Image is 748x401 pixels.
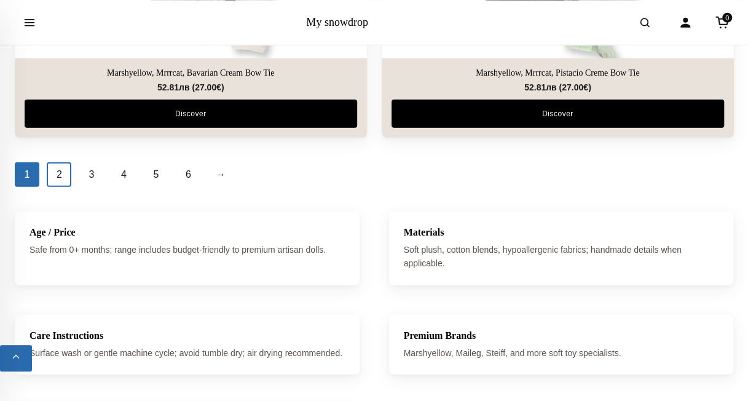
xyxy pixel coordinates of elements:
p: Marshyellow, Maileg, Steiff, and more soft toy specialists. [404,346,719,360]
p: Safe from 0+ months; range includes budget-friendly to premium artisan dolls. [30,243,345,256]
span: 0 [722,12,732,22]
a: Discover Marshyellow, Mrrrcat, Bavarian Cream Bow Tie [25,100,357,128]
a: Discover Marshyellow, Mrrrcat, Pistacio Creme Bow Tie [392,100,724,128]
h3: Materials [404,226,719,238]
span: € [583,82,588,92]
a: My snowdrop [306,15,368,28]
a: → [208,162,233,187]
a: Cart [709,9,736,36]
span: 52.81 [157,82,190,92]
h3: Age / Price [30,226,345,238]
button: Open search [628,5,662,39]
span: ( ) [192,82,224,92]
h3: Premium Brands [404,330,719,341]
a: 6 [176,162,200,187]
span: 27.00 [195,82,221,92]
a: 5 [144,162,168,187]
a: Marshyellow, Mrrrcat, Bavarian Cream Bow Tie [25,68,357,78]
span: 1 [15,162,39,187]
span: ( ) [559,82,591,92]
span: 27.00 [562,82,588,92]
a: 2 [47,162,71,187]
span: лв [179,82,190,92]
p: Soft plush, cotton blends, hypoallergenic fabrics; handmade details when applicable. [404,243,719,271]
a: 4 [111,162,136,187]
button: Open menu [12,5,47,39]
span: лв [545,82,556,92]
a: Marshyellow, Mrrrcat, Pistacio Creme Bow Tie [392,68,724,78]
a: 3 [79,162,104,187]
h3: Care Instructions [30,330,345,341]
a: Account [672,9,699,36]
span: € [216,82,221,92]
span: 52.81 [524,82,556,92]
p: Surface wash or gentle machine cycle; avoid tumble dry; air drying recommended. [30,346,345,360]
